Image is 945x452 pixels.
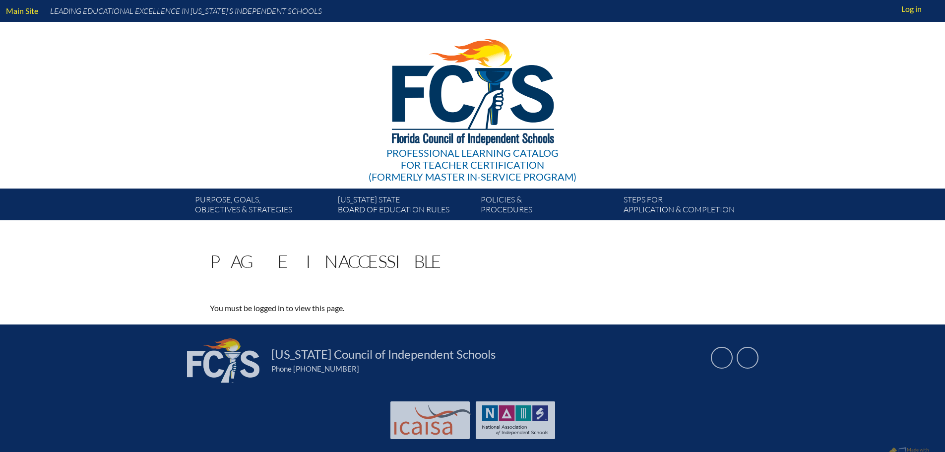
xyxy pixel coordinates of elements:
[271,364,699,373] div: Phone [PHONE_NUMBER]
[210,302,559,315] p: You must be logged in to view this page.
[401,159,544,171] span: for Teacher Certification
[2,4,42,17] a: Main Site
[394,405,471,435] img: Int'l Council Advancing Independent School Accreditation logo
[482,405,549,435] img: NAIS Logo
[620,193,762,220] a: Steps forapplication & completion
[267,346,500,362] a: [US_STATE] Council of Independent Schools
[369,147,576,183] div: Professional Learning Catalog (formerly Master In-service Program)
[901,3,922,15] span: Log in
[187,338,259,383] img: FCIS_logo_white
[191,193,334,220] a: Purpose, goals,objectives & strategies
[365,20,580,185] a: Professional Learning Catalog for Teacher Certification(formerly Master In-service Program)
[477,193,620,220] a: Policies &Procedures
[210,252,441,270] h1: Page Inaccessible
[334,193,477,220] a: [US_STATE] StateBoard of Education rules
[370,22,575,157] img: FCISlogo221.eps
